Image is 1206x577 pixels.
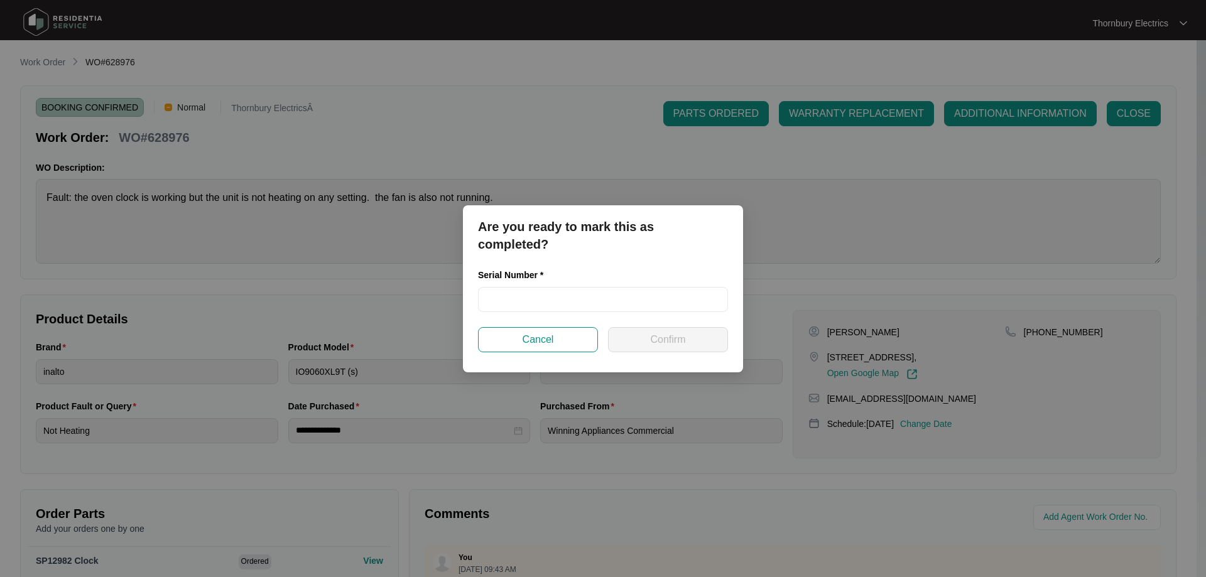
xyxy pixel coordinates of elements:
button: Cancel [478,327,598,352]
label: Serial Number * [478,269,553,281]
span: Cancel [523,332,554,347]
p: completed? [478,235,728,253]
p: Are you ready to mark this as [478,218,728,235]
button: Confirm [608,327,728,352]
